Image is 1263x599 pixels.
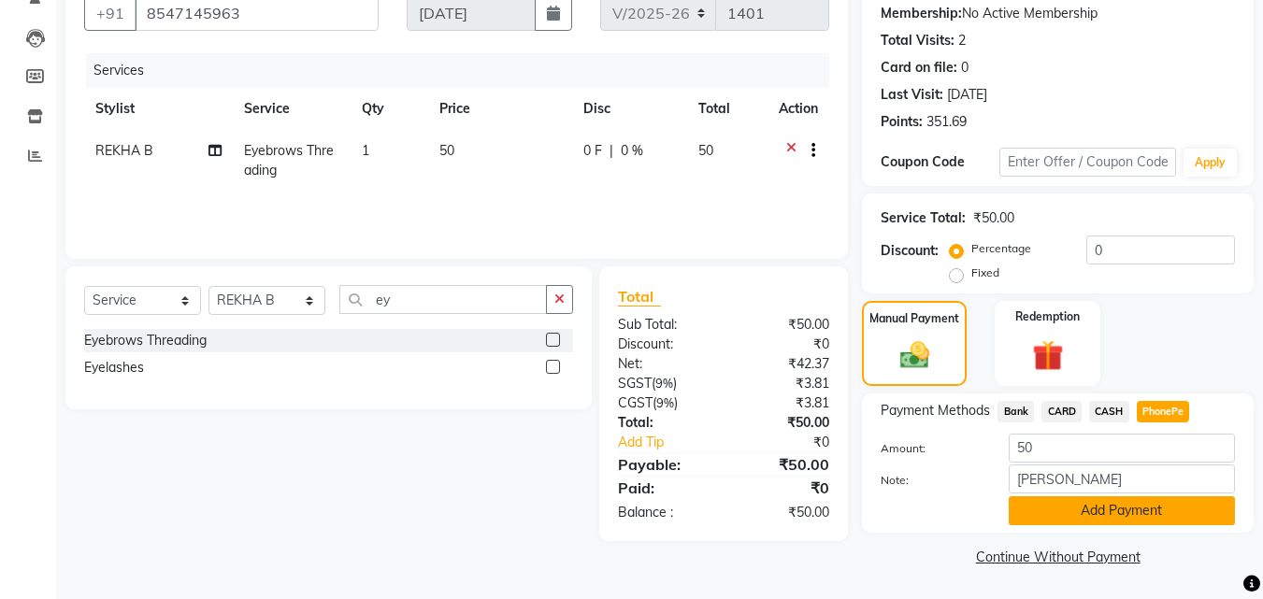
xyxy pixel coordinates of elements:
[869,310,959,327] label: Manual Payment
[724,335,843,354] div: ₹0
[95,142,153,159] span: REKHA B
[867,440,994,457] label: Amount:
[961,58,969,78] div: 0
[656,395,674,410] span: 9%
[244,142,334,178] span: Eyebrows Threading
[86,53,843,88] div: Services
[867,472,994,489] label: Note:
[604,477,724,499] div: Paid:
[1137,401,1190,422] span: PhonePe
[655,376,673,391] span: 9%
[724,315,843,335] div: ₹50.00
[973,208,1014,228] div: ₹50.00
[881,31,954,50] div: Total Visits:
[339,285,547,314] input: Search or Scan
[604,413,724,433] div: Total:
[768,88,829,130] th: Action
[604,315,724,335] div: Sub Total:
[881,4,1235,23] div: No Active Membership
[1089,401,1129,422] span: CASH
[724,393,843,413] div: ₹3.81
[724,453,843,476] div: ₹50.00
[439,142,454,159] span: 50
[1009,434,1235,463] input: Amount
[604,393,724,413] div: ( )
[233,88,350,130] th: Service
[428,88,572,130] th: Price
[572,88,687,130] th: Disc
[362,142,369,159] span: 1
[881,401,990,421] span: Payment Methods
[999,148,1176,177] input: Enter Offer / Coupon Code
[604,354,724,374] div: Net:
[1041,401,1082,422] span: CARD
[997,401,1034,422] span: Bank
[687,88,768,130] th: Total
[881,152,998,172] div: Coupon Code
[84,331,207,350] div: Eyebrows Threading
[618,375,652,392] span: SGST
[971,264,999,281] label: Fixed
[881,58,957,78] div: Card on file:
[604,374,724,393] div: ( )
[881,112,923,132] div: Points:
[698,142,713,159] span: 50
[744,433,844,452] div: ₹0
[881,85,943,105] div: Last Visit:
[84,88,233,130] th: Stylist
[724,413,843,433] div: ₹50.00
[1184,149,1237,177] button: Apply
[618,287,661,307] span: Total
[1009,496,1235,525] button: Add Payment
[604,453,724,476] div: Payable:
[1009,464,1235,493] input: Add Note
[621,141,643,161] span: 0 %
[604,335,724,354] div: Discount:
[866,548,1250,567] a: Continue Without Payment
[84,358,144,378] div: Eyelashes
[881,241,939,261] div: Discount:
[351,88,428,130] th: Qty
[610,141,613,161] span: |
[1023,336,1073,375] img: _gift.svg
[604,433,743,452] a: Add Tip
[724,354,843,374] div: ₹42.37
[971,240,1031,257] label: Percentage
[881,4,962,23] div: Membership:
[958,31,966,50] div: 2
[881,208,966,228] div: Service Total:
[724,374,843,393] div: ₹3.81
[604,503,724,522] div: Balance :
[926,112,967,132] div: 351.69
[618,394,653,411] span: CGST
[1015,308,1080,325] label: Redemption
[724,503,843,522] div: ₹50.00
[947,85,987,105] div: [DATE]
[891,338,939,372] img: _cash.svg
[583,141,602,161] span: 0 F
[724,477,843,499] div: ₹0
